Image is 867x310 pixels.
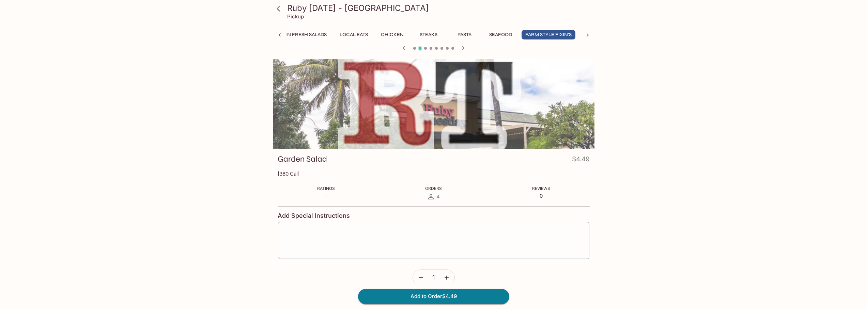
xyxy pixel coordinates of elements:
button: Seafood [485,30,516,39]
button: Add to Order$4.49 [358,289,509,304]
span: Reviews [532,186,550,191]
p: Pickup [287,13,304,20]
p: - [317,193,335,199]
span: 1 [432,274,435,281]
span: 4 [436,193,440,200]
h4: $4.49 [572,154,590,167]
div: Garden Salad [273,59,594,149]
button: Farm Style Fixin's [522,30,575,39]
p: 0 [532,193,550,199]
button: Pasta [449,30,480,39]
p: [380 Cal] [278,170,590,177]
h4: Add Special Instructions [278,212,590,219]
h3: Ruby [DATE] - [GEOGRAPHIC_DATA] [287,3,592,13]
button: Chicken [377,30,408,39]
span: Orders [425,186,442,191]
button: Garden Fresh Salads [267,30,330,39]
h3: Garden Salad [278,154,327,164]
button: Steaks [413,30,444,39]
button: Local Eats [336,30,372,39]
span: Ratings [317,186,335,191]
